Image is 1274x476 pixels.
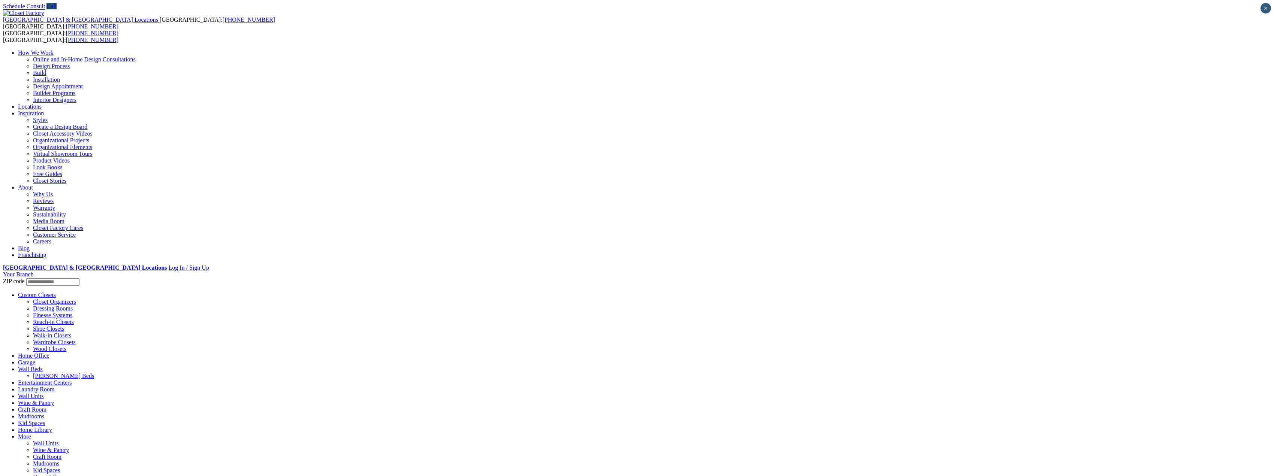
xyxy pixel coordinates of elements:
a: Locations [18,103,42,110]
a: Product Videos [33,157,70,164]
a: Look Books [33,164,63,170]
a: Organizational Elements [33,144,92,150]
img: Closet Factory [3,10,44,16]
a: Kid Spaces [33,467,60,473]
a: Kid Spaces [18,420,45,426]
a: Careers [33,238,51,245]
a: Closet Stories [33,178,66,184]
a: Home Office [18,352,49,359]
a: Mudrooms [33,460,59,467]
a: Warranty [33,204,55,211]
span: [GEOGRAPHIC_DATA]: [GEOGRAPHIC_DATA]: [3,30,118,43]
a: Wall Beds [18,366,43,372]
a: Your Branch [3,271,33,278]
a: Craft Room [18,406,46,413]
a: More menu text will display only on big screen [18,433,31,440]
span: [GEOGRAPHIC_DATA] & [GEOGRAPHIC_DATA] Locations [3,16,158,23]
a: Custom Closets [18,292,56,298]
a: Wine & Pantry [18,400,54,406]
a: Walk-in Closets [33,332,71,339]
a: Call [46,3,57,9]
a: Wall Units [18,393,43,399]
a: Shoe Closets [33,325,64,332]
a: Mudrooms [18,413,44,419]
a: Home Library [18,427,52,433]
a: Customer Service [33,231,76,238]
a: Create a Design Board [33,124,87,130]
a: [PHONE_NUMBER] [66,37,118,43]
a: Wood Closets [33,346,66,352]
a: Dressing Rooms [33,305,73,312]
a: Interior Designers [33,97,76,103]
a: Garage [18,359,35,366]
a: Media Room [33,218,64,224]
a: Franchising [18,252,46,258]
a: Wardrobe Closets [33,339,76,345]
a: Installation [33,76,60,83]
a: Inspiration [18,110,44,116]
a: Builder Programs [33,90,75,96]
a: Online and In-Home Design Consultations [33,56,136,63]
a: How We Work [18,49,54,56]
a: Closet Accessory Videos [33,130,93,137]
a: Reviews [33,198,54,204]
a: Blog [18,245,30,251]
span: [GEOGRAPHIC_DATA]: [GEOGRAPHIC_DATA]: [3,16,275,30]
a: Why Us [33,191,53,197]
a: Sustainability [33,211,66,218]
a: Virtual Showroom Tours [33,151,93,157]
a: [GEOGRAPHIC_DATA] & [GEOGRAPHIC_DATA] Locations [3,16,160,23]
input: Enter your Zip code [26,278,79,286]
a: Craft Room [33,454,61,460]
a: Wall Units [33,440,58,446]
a: Organizational Projects [33,137,89,143]
a: [PHONE_NUMBER] [222,16,275,23]
a: [GEOGRAPHIC_DATA] & [GEOGRAPHIC_DATA] Locations [3,264,167,271]
a: Finesse Systems [33,312,72,318]
a: Design Appointment [33,83,83,90]
a: [PERSON_NAME] Beds [33,373,94,379]
a: Styles [33,117,48,123]
a: Design Process [33,63,70,69]
a: Log In / Sign Up [168,264,209,271]
a: Closet Organizers [33,298,76,305]
a: Schedule Consult [3,3,45,9]
a: Closet Factory Cares [33,225,83,231]
a: Laundry Room [18,386,54,392]
a: Reach-in Closets [33,319,74,325]
a: Wine & Pantry [33,447,69,453]
button: Close [1261,3,1271,13]
a: Entertainment Centers [18,379,72,386]
a: About [18,184,33,191]
a: Build [33,70,46,76]
a: [PHONE_NUMBER] [66,30,118,36]
a: [PHONE_NUMBER] [66,23,118,30]
a: Free Guides [33,171,62,177]
span: ZIP code [3,278,25,284]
